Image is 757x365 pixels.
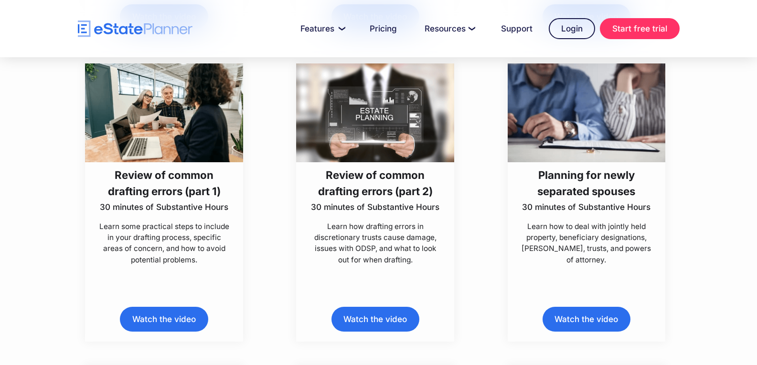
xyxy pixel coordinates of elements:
a: Pricing [358,19,408,38]
h3: Review of common drafting errors (part 1) [98,167,230,199]
p: 30 minutes of Substantive Hours [309,201,441,213]
a: home [78,21,192,37]
h3: Review of common drafting errors (part 2) [309,167,441,199]
a: Start free trial [600,18,680,39]
p: 30 minutes of Substantive Hours [98,201,230,213]
p: Learn some practical steps to include in your drafting process, specific areas of concern, and ho... [98,221,230,265]
h3: Planning for newly separated spouses [521,167,652,199]
a: Watch the video [331,307,419,331]
a: Resources [413,19,485,38]
p: Learn how drafting errors in discretionary trusts cause damage, issues with ODSP, and what to loo... [309,221,441,265]
a: Support [490,19,544,38]
a: Watch the video [543,307,630,331]
a: Planning for newly separated spouses30 minutes of Substantive HoursLearn how to deal with jointly... [508,63,666,265]
a: Review of common drafting errors (part 2)30 minutes of Substantive HoursLearn how drafting errors... [296,63,454,265]
a: Review of common drafting errors (part 1)30 minutes of Substantive HoursLearn some practical step... [85,63,243,265]
p: 30 minutes of Substantive Hours [521,201,652,213]
a: Login [549,18,595,39]
p: Learn how to deal with jointly held property, beneficiary designations, [PERSON_NAME], trusts, an... [521,221,652,265]
a: Watch the video [120,307,208,331]
a: Features [289,19,353,38]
